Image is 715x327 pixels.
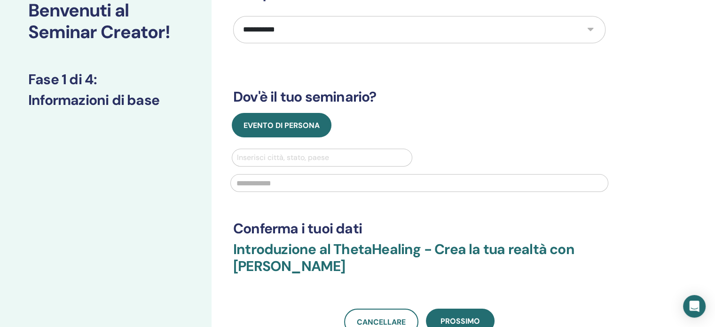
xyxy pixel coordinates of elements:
[357,317,406,327] font: Cancellare
[233,219,362,238] font: Conferma i tuoi dati
[244,120,320,130] font: Evento di persona
[550,240,574,258] font: con
[232,113,331,137] button: Evento di persona
[233,88,377,106] font: Dov'è il tuo seminario?
[440,316,480,326] font: Prossimo
[94,70,97,88] font: :
[683,295,706,318] div: Apri Intercom Messenger
[28,91,159,109] font: Informazioni di base
[233,257,346,275] font: [PERSON_NAME]
[233,240,547,258] font: Introduzione al ThetaHealing - Crea la tua realtà
[28,70,94,88] font: Fase 1 di 4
